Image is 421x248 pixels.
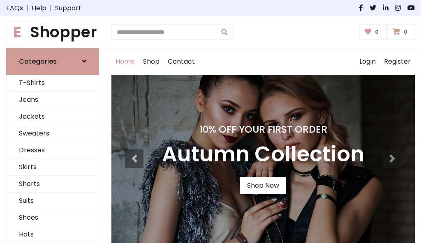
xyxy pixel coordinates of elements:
[7,108,99,125] a: Jackets
[7,226,99,243] a: Hats
[19,57,57,65] h6: Categories
[7,176,99,193] a: Shorts
[355,48,380,75] a: Login
[7,209,99,226] a: Shoes
[387,24,415,40] a: 0
[7,92,99,108] a: Jeans
[32,3,46,13] a: Help
[6,21,28,43] span: E
[162,142,364,167] h3: Autumn Collection
[111,48,139,75] a: Home
[373,28,381,36] span: 0
[46,3,55,13] span: |
[7,75,99,92] a: T-Shirts
[7,193,99,209] a: Suits
[7,125,99,142] a: Sweaters
[23,3,32,13] span: |
[6,48,99,75] a: Categories
[240,177,286,194] a: Shop Now
[7,142,99,159] a: Dresses
[7,159,99,176] a: Skirts
[139,48,164,75] a: Shop
[380,48,415,75] a: Register
[6,3,23,13] a: FAQs
[6,23,99,41] h1: Shopper
[164,48,199,75] a: Contact
[359,24,386,40] a: 0
[402,28,409,36] span: 0
[6,23,99,41] a: EShopper
[162,124,364,135] h4: 10% Off Your First Order
[55,3,81,13] a: Support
